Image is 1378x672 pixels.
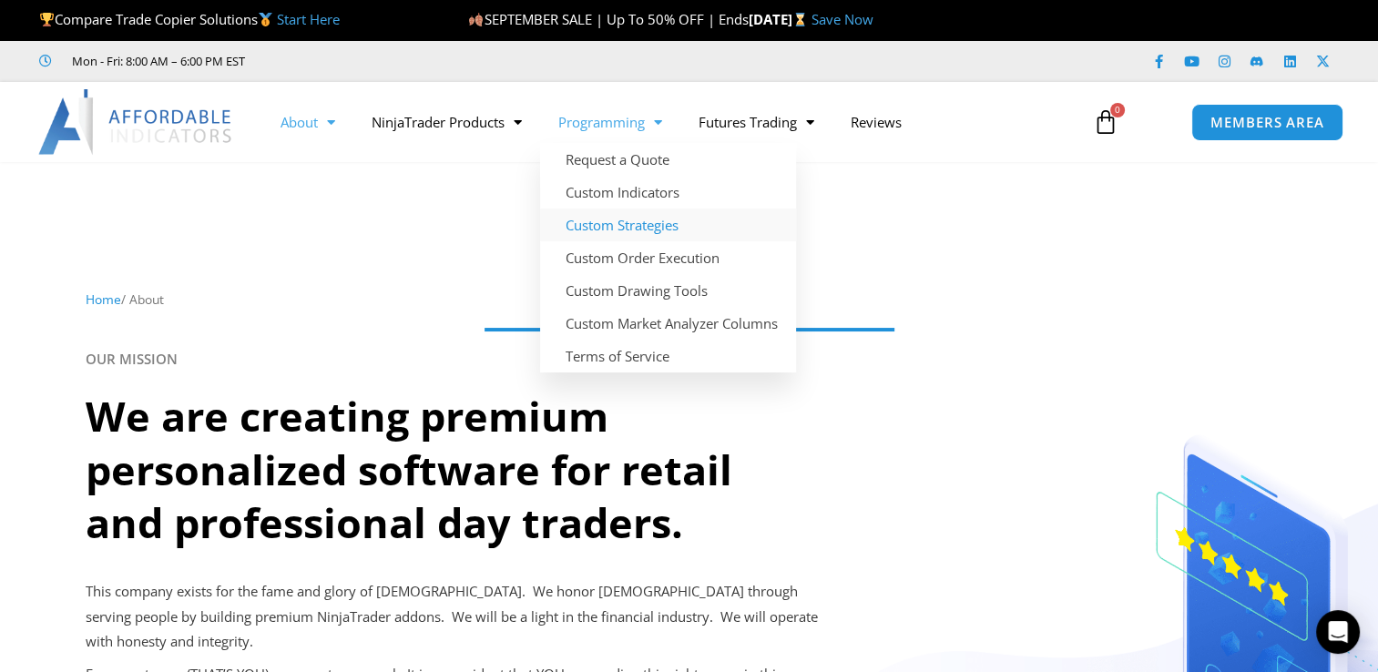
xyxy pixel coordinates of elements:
[86,290,121,308] a: Home
[540,340,796,372] a: Terms of Service
[86,579,837,656] p: This company exists for the fame and glory of [DEMOGRAPHIC_DATA]. We honor [DEMOGRAPHIC_DATA] thr...
[680,101,832,143] a: Futures Trading
[1110,103,1125,117] span: 0
[38,89,234,155] img: LogoAI | Affordable Indicators – NinjaTrader
[39,10,340,28] span: Compare Trade Copier Solutions
[540,101,680,143] a: Programming
[86,390,810,550] h2: We are creating premium personalized software for retail and professional day traders.
[86,351,1292,368] h6: OUR MISSION
[811,10,873,28] a: Save Now
[793,13,807,26] img: ⌛
[67,50,245,72] span: Mon - Fri: 8:00 AM – 6:00 PM EST
[1210,116,1324,129] span: MEMBERS AREA
[259,13,272,26] img: 🥇
[270,52,544,70] iframe: Customer reviews powered by Trustpilot
[832,101,920,143] a: Reviews
[540,176,796,209] a: Custom Indicators
[469,13,483,26] img: 🍂
[540,143,796,176] a: Request a Quote
[262,101,353,143] a: About
[86,226,1292,277] h1: About
[540,143,796,372] ul: Programming
[1066,96,1146,148] a: 0
[540,274,796,307] a: Custom Drawing Tools
[86,288,1292,311] nav: Breadcrumb
[540,307,796,340] a: Custom Market Analyzer Columns
[1191,104,1343,141] a: MEMBERS AREA
[277,10,340,28] a: Start Here
[353,101,540,143] a: NinjaTrader Products
[468,10,748,28] span: SEPTEMBER SALE | Up To 50% OFF | Ends
[540,241,796,274] a: Custom Order Execution
[262,101,1076,143] nav: Menu
[1316,610,1360,654] div: Open Intercom Messenger
[749,10,811,28] strong: [DATE]
[540,209,796,241] a: Custom Strategies
[40,13,54,26] img: 🏆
